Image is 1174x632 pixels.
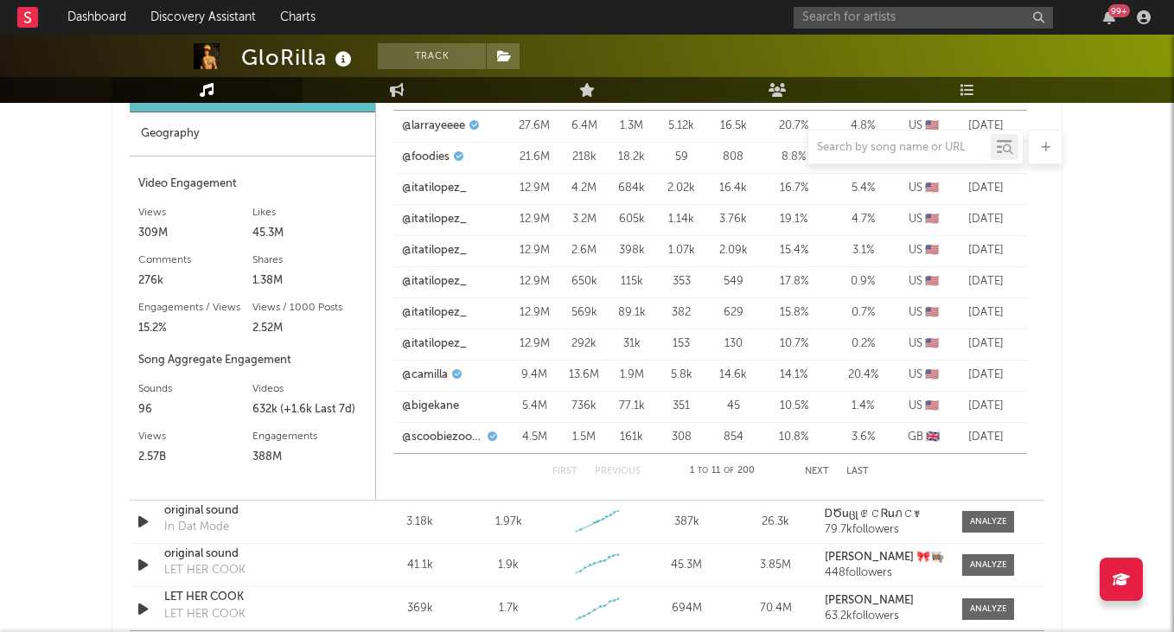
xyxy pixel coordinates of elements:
[513,211,556,228] div: 12.9M
[825,524,945,536] div: 79.7k followers
[954,398,1018,415] div: [DATE]
[241,43,356,72] div: GloRilla
[380,514,460,531] div: 3.18k
[612,429,651,446] div: 161k
[660,242,703,259] div: 1.07k
[954,273,1018,290] div: [DATE]
[513,242,556,259] div: 12.9M
[925,307,939,318] span: 🇺🇸
[954,335,1018,353] div: [DATE]
[164,606,246,623] div: LET HER COOK
[954,304,1018,322] div: [DATE]
[1108,4,1130,17] div: 99 +
[565,273,603,290] div: 650k
[612,304,651,322] div: 89.1k
[902,242,945,259] div: US
[164,546,345,563] a: original sound
[252,223,367,244] div: 45.3M
[647,600,727,617] div: 694M
[763,180,824,197] div: 16.7 %
[402,367,448,384] a: @camilla
[711,118,755,135] div: 16.5k
[565,398,603,415] div: 736k
[402,242,467,259] a: @itatilopez_
[660,118,703,135] div: 5.12k
[402,273,467,290] a: @itatilopez_
[660,211,703,228] div: 1.14k
[833,335,893,353] div: 0.2 %
[763,429,824,446] div: 10.8 %
[902,304,945,322] div: US
[825,552,945,564] a: [PERSON_NAME] 🎀👩🏽‍🍳
[833,367,893,384] div: 20.4 %
[513,367,556,384] div: 9.4M
[164,502,345,520] a: original sound
[513,429,556,446] div: 4.5M
[565,367,603,384] div: 13.6M
[252,447,367,468] div: 388M
[902,211,945,228] div: US
[252,271,367,291] div: 1.38M
[763,398,824,415] div: 10.5 %
[612,118,651,135] div: 1.3M
[660,335,703,353] div: 153
[763,304,824,322] div: 15.8 %
[252,250,367,271] div: Shares
[612,273,651,290] div: 115k
[565,211,603,228] div: 3.2M
[724,467,734,475] span: of
[513,398,556,415] div: 5.4M
[612,242,651,259] div: 398k
[138,318,252,339] div: 15.2%
[736,514,816,531] div: 26.3k
[925,245,939,256] span: 🇺🇸
[794,7,1053,29] input: Search for artists
[164,519,229,536] div: In Dat Mode
[902,429,945,446] div: GB
[402,304,467,322] a: @itatilopez_
[138,426,252,447] div: Views
[565,335,603,353] div: 292k
[825,508,920,520] strong: ᎠԾuცլꂅ꒝Ꮢuภ꒝♅
[902,273,945,290] div: US
[925,338,939,349] span: 🇺🇸
[164,562,246,579] div: LET HER COOK
[825,567,945,579] div: 448 followers
[595,467,641,476] button: Previous
[833,242,893,259] div: 3.1 %
[902,180,945,197] div: US
[825,595,914,606] strong: [PERSON_NAME]
[925,369,939,380] span: 🇺🇸
[498,557,519,574] div: 1.9k
[660,273,703,290] div: 353
[808,141,991,155] input: Search by song name or URL
[647,557,727,574] div: 45.3M
[660,398,703,415] div: 351
[612,367,651,384] div: 1.9M
[846,467,869,476] button: Last
[513,180,556,197] div: 12.9M
[164,589,345,606] a: LET HER COOK
[138,202,252,223] div: Views
[675,461,770,482] div: 1 11 200
[565,180,603,197] div: 4.2M
[902,118,945,135] div: US
[402,429,483,446] a: @scoobiezoobie
[763,367,824,384] div: 14.1 %
[402,180,467,197] a: @itatilopez_
[402,335,467,353] a: @itatilopez_
[763,335,824,353] div: 10.7 %
[763,273,824,290] div: 17.8 %
[954,429,1018,446] div: [DATE]
[565,429,603,446] div: 1.5M
[402,211,467,228] a: @itatilopez_
[833,304,893,322] div: 0.7 %
[513,118,556,135] div: 27.6M
[660,429,703,446] div: 308
[763,211,824,228] div: 19.1 %
[711,367,755,384] div: 14.6k
[138,250,252,271] div: Comments
[711,273,755,290] div: 549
